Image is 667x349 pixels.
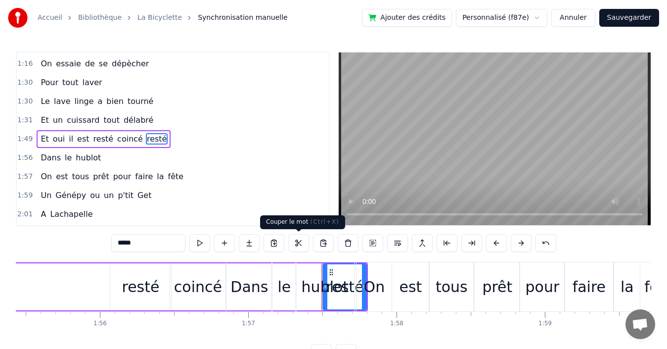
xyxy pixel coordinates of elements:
[53,96,72,107] span: lave
[625,309,655,339] a: Ouvrir le chat
[242,320,255,328] div: 1:57
[399,276,422,298] div: est
[52,133,66,145] span: oui
[17,209,33,219] span: 2:01
[105,96,125,107] span: bien
[436,276,468,298] div: tous
[111,58,150,69] span: dépècher
[52,114,64,126] span: un
[55,171,69,182] span: est
[538,320,552,328] div: 1:59
[93,320,107,328] div: 1:56
[78,13,122,23] a: Bibliothèque
[551,9,595,27] button: Annuler
[137,13,182,23] a: La Bicyclette
[302,276,349,298] div: hublot
[40,114,49,126] span: Et
[17,191,33,200] span: 1:59
[156,171,165,182] span: la
[74,96,95,107] span: linge
[364,276,385,298] div: On
[40,77,59,88] span: Pour
[17,78,33,88] span: 1:30
[49,208,93,220] span: Lachapelle
[136,190,153,201] span: Get
[116,133,144,145] span: coincé
[127,96,154,107] span: tourné
[390,320,403,328] div: 1:58
[61,77,79,88] span: tout
[64,152,73,163] span: le
[40,133,49,145] span: Et
[40,190,52,201] span: Un
[17,172,33,182] span: 1:57
[112,171,133,182] span: pour
[55,58,82,69] span: essaie
[174,276,222,298] div: coincé
[117,190,134,201] span: p'tit
[260,215,345,229] div: Couper le mot
[75,152,102,163] span: hublot
[482,276,512,298] div: prêt
[167,171,185,182] span: fête
[310,218,339,225] span: ( Ctrl+X )
[40,96,50,107] span: Le
[17,115,33,125] span: 1:31
[66,114,100,126] span: cuissard
[40,208,47,220] span: A
[122,276,159,298] div: resté
[76,133,90,145] span: est
[71,171,90,182] span: tous
[84,58,96,69] span: de
[40,171,53,182] span: On
[123,114,154,126] span: délabré
[17,59,33,69] span: 1:16
[92,171,110,182] span: prêt
[8,8,28,28] img: youka
[98,58,109,69] span: se
[40,58,53,69] span: On
[38,13,288,23] nav: breadcrumb
[525,276,559,298] div: pour
[82,77,103,88] span: laver
[68,133,74,145] span: il
[230,276,268,298] div: Dans
[89,190,101,201] span: ou
[103,190,115,201] span: un
[277,276,291,298] div: le
[621,276,634,298] div: la
[198,13,288,23] span: Synchronisation manuelle
[17,97,33,106] span: 1:30
[92,133,115,145] span: resté
[38,13,62,23] a: Accueil
[17,134,33,144] span: 1:49
[40,152,62,163] span: Dans
[102,114,120,126] span: tout
[97,96,104,107] span: a
[146,133,168,145] span: resté
[54,190,87,201] span: Génépy
[362,9,452,27] button: Ajouter des crédits
[17,153,33,163] span: 1:56
[573,276,606,298] div: faire
[134,171,154,182] span: faire
[599,9,659,27] button: Sauvegarder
